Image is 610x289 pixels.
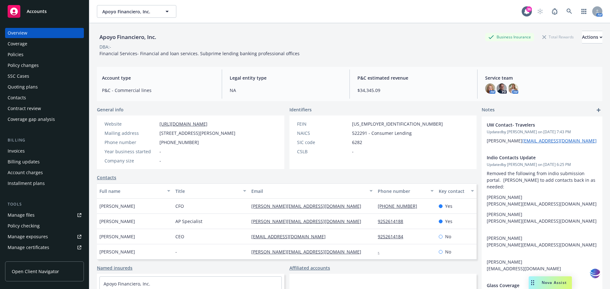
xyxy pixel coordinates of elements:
span: Updated by [PERSON_NAME] on [DATE] 6:25 PM [487,162,597,167]
span: Apoyo Financiero, Inc. [102,8,157,15]
div: Overview [8,28,27,38]
div: NAICS [297,130,349,136]
a: Affiliated accounts [289,265,330,271]
div: Invoices [8,146,25,156]
div: DBA: - [99,43,111,50]
span: Indio Contacts Update [487,154,581,161]
div: Policy checking [8,221,40,231]
span: Glass Coverage [487,282,581,289]
a: Contacts [97,174,116,181]
div: Coverage [8,39,27,49]
a: Billing updates [5,157,84,167]
a: [EMAIL_ADDRESS][DOMAIN_NAME] [251,233,331,240]
div: Phone number [105,139,157,146]
span: UW Contact- Travelers [487,122,581,128]
button: Key contact [436,183,477,199]
button: Actions [582,31,602,43]
a: Switch app [578,5,590,18]
a: Policies [5,49,84,60]
span: Open Client Navigator [12,268,59,275]
span: AP Specialist [175,218,202,225]
p: [PERSON_NAME] [PERSON_NAME][EMAIL_ADDRESS][DOMAIN_NAME] [487,211,597,224]
div: CSLB [297,148,349,155]
div: Drag to move [529,276,537,289]
span: Notes [482,106,495,114]
div: UW Contact- TravelersUpdatedby [PERSON_NAME] on [DATE] 7:43 PM[PERSON_NAME][EMAIL_ADDRESS][DOMAIN... [482,116,602,149]
div: Full name [99,188,163,194]
button: Email [249,183,375,199]
a: 9252614184 [378,233,408,240]
a: Search [563,5,576,18]
a: Manage certificates [5,242,84,253]
span: Service team [485,75,597,81]
span: $34,345.09 [357,87,470,94]
div: Policies [8,49,24,60]
div: Apoyo Financiero, Inc. [97,33,159,41]
div: Billing [5,137,84,143]
div: FEIN [297,121,349,127]
span: P&C estimated revenue [357,75,470,81]
span: Manage exposures [5,232,84,242]
a: Manage files [5,210,84,220]
span: [US_EMPLOYER_IDENTIFICATION_NUMBER] [352,121,443,127]
span: Yes [445,218,452,225]
span: P&C - Commercial lines [102,87,214,94]
button: Nova Assist [529,276,572,289]
div: Contacts [8,93,26,103]
div: Tools [5,201,84,207]
span: Identifiers [289,106,312,113]
img: photo [497,83,507,94]
a: add [595,106,602,114]
a: [PERSON_NAME][EMAIL_ADDRESS][DOMAIN_NAME] [251,249,366,255]
span: - [175,248,177,255]
div: SIC code [297,139,349,146]
a: Named insureds [97,265,132,271]
div: Quoting plans [8,82,38,92]
span: - [352,148,354,155]
span: [PHONE_NUMBER] [159,139,199,146]
span: Accounts [27,9,47,14]
span: [PERSON_NAME] [99,248,135,255]
span: Yes [445,203,452,209]
span: Financial Services- Financial and loan services. Subprime lending banking professional offices [99,50,300,56]
a: Coverage gap analysis [5,114,84,124]
div: Manage claims [8,253,40,263]
div: Installment plans [8,178,45,188]
span: 6282 [352,139,362,146]
span: No [445,233,451,240]
a: Coverage [5,39,84,49]
span: [STREET_ADDRESS][PERSON_NAME] [159,130,235,136]
div: SSC Cases [8,71,29,81]
a: 9252614188 [378,218,408,224]
span: NA [230,87,342,94]
button: Phone number [375,183,436,199]
div: Mailing address [105,130,157,136]
span: [PERSON_NAME] [99,218,135,225]
div: Indio Contacts UpdateUpdatedby [PERSON_NAME] on [DATE] 6:25 PMRemoved the following from indio su... [482,149,602,277]
p: [PERSON_NAME] [EMAIL_ADDRESS][DOMAIN_NAME] [487,259,597,272]
div: Website [105,121,157,127]
a: Invoices [5,146,84,156]
div: Business Insurance [485,33,534,41]
a: Manage claims [5,253,84,263]
p: [PERSON_NAME] [PERSON_NAME][EMAIL_ADDRESS][DOMAIN_NAME] [487,235,597,248]
div: Email [251,188,366,194]
span: CEO [175,233,184,240]
a: [PERSON_NAME][EMAIL_ADDRESS][DOMAIN_NAME] [251,218,366,224]
span: [PERSON_NAME] [487,138,597,144]
a: Overview [5,28,84,38]
div: 36 [526,6,532,12]
span: Nova Assist [542,280,567,285]
span: General info [97,106,124,113]
div: Company size [105,157,157,164]
div: Title [175,188,239,194]
span: No [445,248,451,255]
p: Removed the following from indio submission portal. [PERSON_NAME] to add contacts back in as needed: [487,170,597,190]
span: - [159,157,161,164]
a: Apoyo Financiero, Inc. [104,281,150,287]
a: [PERSON_NAME][EMAIL_ADDRESS][DOMAIN_NAME] [251,203,366,209]
a: [URL][DOMAIN_NAME] [159,121,207,127]
span: - [159,148,161,155]
div: Billing updates [8,157,40,167]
